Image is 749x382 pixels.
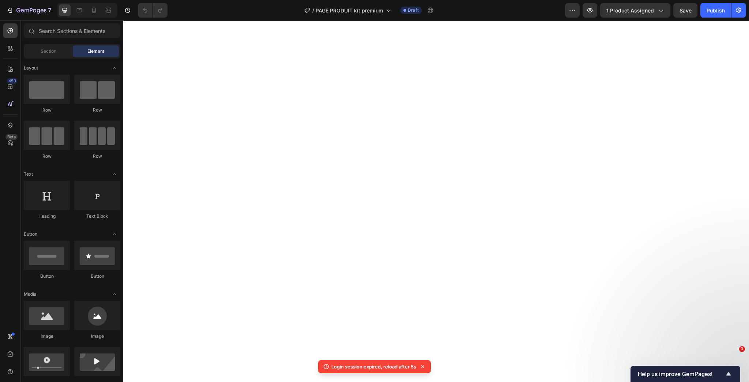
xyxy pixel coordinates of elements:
[638,371,724,378] span: Help us improve GemPages!
[109,288,120,300] span: Toggle open
[7,78,18,84] div: 450
[600,3,670,18] button: 1 product assigned
[109,62,120,74] span: Toggle open
[74,333,120,340] div: Image
[673,3,697,18] button: Save
[312,7,314,14] span: /
[24,153,70,160] div: Row
[74,107,120,113] div: Row
[700,3,731,18] button: Publish
[24,23,120,38] input: Search Sections & Elements
[3,3,54,18] button: 7
[331,363,416,370] p: Login session expired, reload after 5s
[739,346,745,352] span: 1
[24,231,37,237] span: Button
[680,7,692,14] span: Save
[638,370,733,378] button: Show survey - Help us improve GemPages!
[74,213,120,220] div: Text Block
[724,357,742,375] iframe: Intercom live chat
[24,333,70,340] div: Image
[24,273,70,280] div: Button
[316,7,383,14] span: PAGE PRODUIT kit premium
[123,20,749,382] iframe: Design area
[74,273,120,280] div: Button
[408,7,419,14] span: Draft
[24,65,38,71] span: Layout
[48,6,51,15] p: 7
[87,48,104,55] span: Element
[109,168,120,180] span: Toggle open
[138,3,168,18] div: Undo/Redo
[5,134,18,140] div: Beta
[74,153,120,160] div: Row
[41,48,56,55] span: Section
[109,228,120,240] span: Toggle open
[24,291,37,297] span: Media
[24,107,70,113] div: Row
[707,7,725,14] div: Publish
[606,7,654,14] span: 1 product assigned
[24,171,33,177] span: Text
[24,213,70,220] div: Heading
